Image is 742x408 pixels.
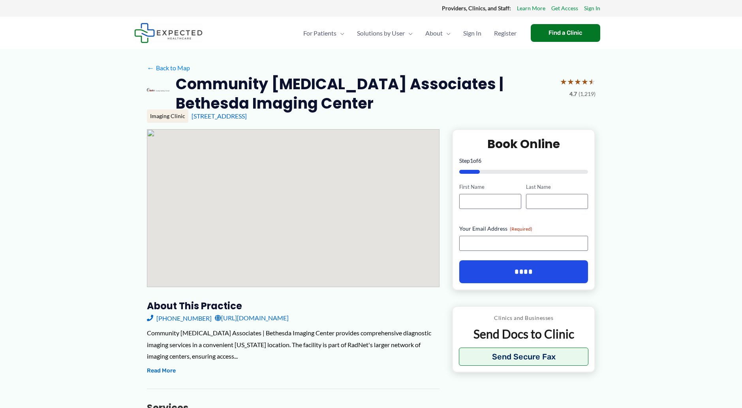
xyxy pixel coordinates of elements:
h2: Book Online [459,136,588,152]
label: Last Name [526,183,588,191]
a: AboutMenu Toggle [419,19,457,47]
span: Solutions by User [357,19,405,47]
a: Register [488,19,523,47]
button: Send Secure Fax [459,348,589,366]
div: Community [MEDICAL_DATA] Associates | Bethesda Imaging Center provides comprehensive diagnostic i... [147,327,440,362]
label: First Name [459,183,521,191]
h3: About this practice [147,300,440,312]
span: ← [147,64,154,71]
a: [PHONE_NUMBER] [147,312,212,324]
span: About [425,19,443,47]
span: For Patients [303,19,336,47]
nav: Primary Site Navigation [297,19,523,47]
span: ★ [581,74,588,89]
p: Step of [459,158,588,164]
a: [STREET_ADDRESS] [192,112,247,120]
a: Solutions by UserMenu Toggle [351,19,419,47]
span: (Required) [510,226,532,232]
span: Menu Toggle [443,19,451,47]
span: 6 [478,157,481,164]
a: For PatientsMenu Toggle [297,19,351,47]
span: (1,219) [579,89,595,99]
span: Menu Toggle [336,19,344,47]
span: ★ [574,74,581,89]
p: Send Docs to Clinic [459,326,589,342]
strong: Providers, Clinics, and Staff: [442,5,511,11]
a: Get Access [551,3,578,13]
a: ←Back to Map [147,62,190,74]
span: ★ [588,74,595,89]
div: Imaging Clinic [147,109,188,123]
a: [URL][DOMAIN_NAME] [215,312,289,324]
a: Find a Clinic [531,24,600,42]
label: Your Email Address [459,225,588,233]
a: Sign In [457,19,488,47]
button: Read More [147,366,176,376]
p: Clinics and Businesses [459,313,589,323]
span: 1 [470,157,473,164]
a: Learn More [517,3,545,13]
h2: Community [MEDICAL_DATA] Associates | Bethesda Imaging Center [176,74,554,113]
span: ★ [567,74,574,89]
span: Sign In [463,19,481,47]
a: Sign In [584,3,600,13]
span: 4.7 [569,89,577,99]
span: ★ [560,74,567,89]
img: Expected Healthcare Logo - side, dark font, small [134,23,203,43]
span: Register [494,19,517,47]
span: Menu Toggle [405,19,413,47]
